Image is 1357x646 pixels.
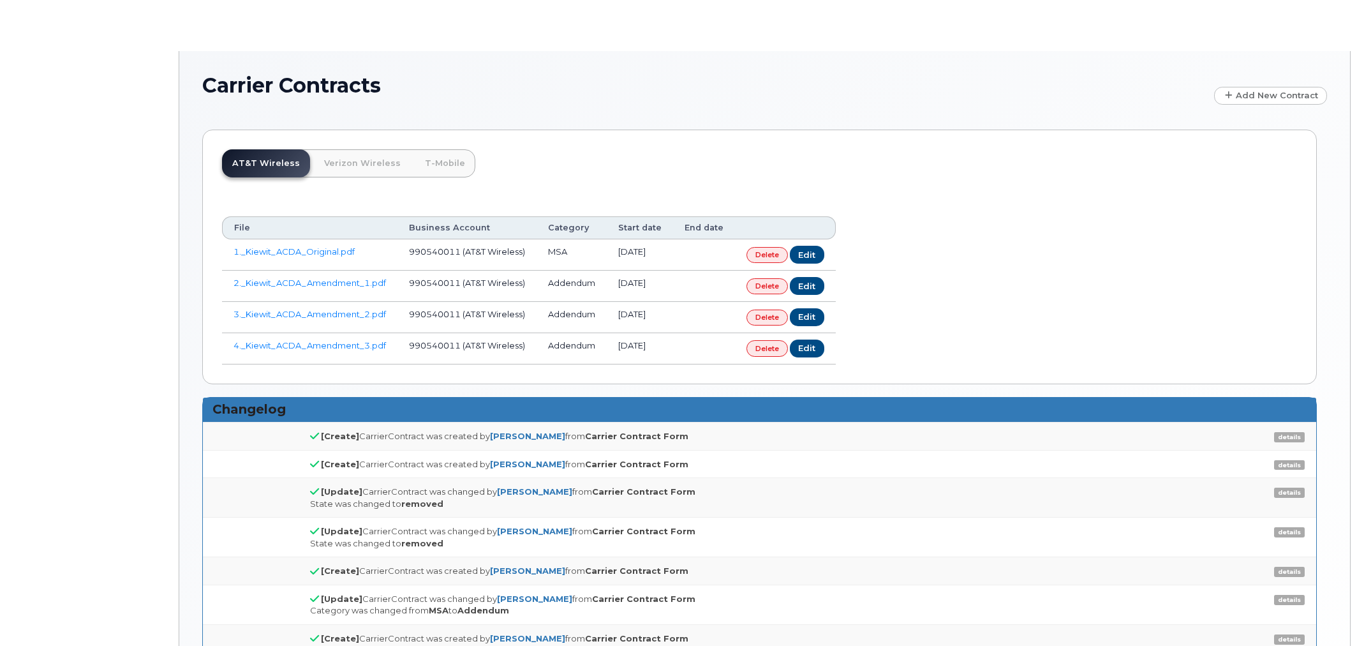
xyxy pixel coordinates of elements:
td: [DATE] [607,271,673,302]
th: File [222,216,397,239]
div: Category was changed from to [310,605,1187,617]
td: CarrierContract was created by from [299,557,1199,585]
a: 4._Kiewit_ACDA_Amendment_3.pdf [234,340,386,350]
a: Verizon Wireless [314,149,411,177]
a: delete [746,278,788,294]
strong: [Create] [321,431,359,441]
a: delete [746,247,788,263]
div: State was changed to [310,537,1187,550]
h1: Carrier Contracts [202,74,1208,96]
a: 3._Kiewit_ACDA_Amendment_2.pdf [234,309,386,319]
td: MSA [537,239,607,271]
button: edit [790,277,825,295]
strong: Carrier Contract Form [592,486,695,497]
td: CarrierContract was changed by from [299,585,1199,624]
a: details [1274,527,1305,537]
td: CarrierContract was created by from [299,422,1199,450]
strong: [Update] [321,594,362,604]
td: 990540011 (AT&T Wireless) [397,239,537,271]
strong: Carrier Contract Form [585,566,688,576]
a: details [1274,488,1305,498]
strong: Carrier Contract Form [592,526,695,536]
a: [PERSON_NAME] [490,431,565,441]
button: Add New Contract [1214,87,1327,105]
a: [PERSON_NAME] [490,633,565,643]
button: edit [790,340,825,357]
td: Addendum [537,271,607,302]
td: [DATE] [607,302,673,333]
a: details [1274,595,1305,605]
th: Business Account [397,216,537,239]
td: [DATE] [607,333,673,364]
td: Addendum [537,302,607,333]
th: End date [673,216,735,239]
strong: Carrier Contract Form [585,431,688,441]
div: State was changed to [310,498,1187,510]
a: [PERSON_NAME] [497,594,572,604]
a: 1._Kiewit_ACDA_Original.pdf [234,246,355,257]
strong: [Create] [321,459,359,469]
a: details [1274,635,1305,645]
a: [PERSON_NAME] [497,526,572,536]
td: [DATE] [607,239,673,271]
th: Category [537,216,607,239]
strong: Carrier Contract Form [585,633,688,643]
h3: Changelog [212,401,1307,418]
td: 990540011 (AT&T Wireless) [397,333,537,364]
td: CarrierContract was changed by from [299,477,1199,517]
strong: removed [401,499,443,509]
strong: MSA [429,605,449,615]
strong: [Update] [321,526,362,536]
td: CarrierContract was created by from [299,450,1199,478]
td: CarrierContract was changed by from [299,517,1199,557]
a: 2._Kiewit_ACDA_Amendment_1.pdf [234,278,386,288]
td: 990540011 (AT&T Wireless) [397,302,537,333]
th: Start date [607,216,673,239]
strong: Carrier Contract Form [585,459,688,469]
td: Addendum [537,333,607,364]
a: details [1274,567,1305,577]
a: AT&T Wireless [222,149,310,177]
strong: [Update] [321,486,362,497]
a: details [1274,432,1305,442]
a: T-Mobile [415,149,475,177]
strong: [Create] [321,566,359,576]
a: delete [746,310,788,326]
strong: [Create] [321,633,359,643]
button: edit [790,308,825,326]
a: [PERSON_NAME] [490,459,565,469]
strong: removed [401,538,443,548]
a: [PERSON_NAME] [497,486,572,497]
strong: Addendum [457,605,509,615]
a: details [1274,460,1305,470]
td: 990540011 (AT&T Wireless) [397,271,537,302]
strong: Carrier Contract Form [592,594,695,604]
a: delete [746,340,788,356]
a: [PERSON_NAME] [490,566,565,576]
button: edit [790,246,825,264]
